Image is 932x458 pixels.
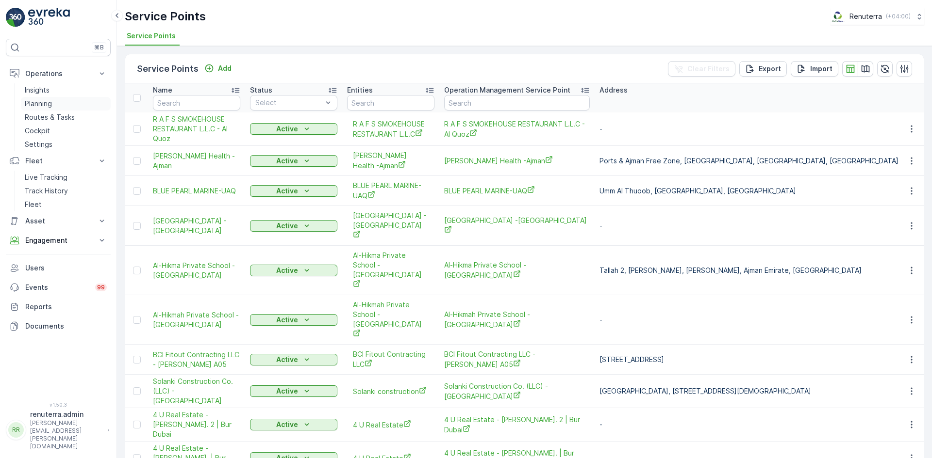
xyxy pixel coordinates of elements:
img: logo_light-DOdMpM7g.png [28,8,70,27]
button: Active [250,123,337,135]
a: Solanki construction [353,386,429,396]
p: Active [276,221,298,231]
p: Active [276,355,298,364]
div: Toggle Row Selected [133,187,141,195]
a: R A F S SMOKEHOUSE RESTAURANT L.L.C [353,119,429,139]
span: Al-Hikmah Private School -[GEOGRAPHIC_DATA] [353,300,429,339]
button: Active [250,265,337,276]
a: Al-Hikmah Private School -nuaimya [353,300,429,339]
div: Toggle Row Selected [133,421,141,428]
a: R A F S SMOKEHOUSE RESTAURANT L.L.C - Al Quoz [444,119,590,139]
p: Status [250,85,272,95]
span: Al-Hikma Private School - [GEOGRAPHIC_DATA] [153,261,240,280]
div: Toggle Row Selected [133,222,141,230]
button: Renuterra(+04:00) [831,8,924,25]
p: renuterra.admin [30,410,103,419]
a: Users [6,258,111,278]
span: [PERSON_NAME] Health -Ajman [153,151,240,171]
span: [PERSON_NAME] Health -Ajman [444,156,590,166]
p: Import [810,64,832,74]
div: Toggle Row Selected [133,267,141,274]
p: Active [276,420,298,429]
a: Al-Hikma Private School - Al-Tala [353,251,429,290]
p: Routes & Tasks [25,112,75,122]
p: Active [276,124,298,134]
button: Clear Filters [668,61,735,77]
a: BCI Fitout Contracting LLC [353,349,429,369]
p: Live Tracking [25,173,67,182]
a: Events99 [6,278,111,297]
span: [PERSON_NAME] Health -Ajman [353,151,429,171]
input: Search [347,95,434,111]
a: BLUE PEARL MARINE-UAQ [444,186,590,196]
a: 4 U Real Estate - Mohammed Noor Talib Bldg. 2 | Bur Dubai [153,410,240,439]
a: Al Ihsan Medical Center -Ajman [153,216,240,236]
div: Toggle Row Selected [133,316,141,324]
div: Toggle Row Selected [133,125,141,133]
a: Solanki Construction Co. (LLC) - Wadi Al Safa [153,377,240,406]
a: Reports [6,297,111,316]
span: BLUE PEARL MARINE-UAQ [153,186,240,196]
p: Cockpit [25,126,50,136]
a: BCI Fitout Contracting LLC - Lamer A05 [153,350,240,369]
a: Al Ihsan Medical Center -Ajman [444,216,590,236]
a: Al-Hikma Private School - Al-Tala [444,260,590,280]
a: Planning [21,97,111,111]
button: Active [250,385,337,397]
span: Al-Hikmah Private School -[GEOGRAPHIC_DATA] [153,310,240,330]
p: Documents [25,321,107,331]
button: Export [739,61,787,77]
a: Documents [6,316,111,336]
p: Operations [25,69,91,79]
span: [GEOGRAPHIC_DATA] -[GEOGRAPHIC_DATA] [444,216,590,236]
p: Active [276,156,298,166]
span: 4 U Real Estate - [PERSON_NAME]. 2 | Bur Dubai [444,415,590,435]
span: Service Points [127,31,176,41]
button: Active [250,419,337,430]
a: Mahmoud Ghonaim Health -Ajman [153,151,240,171]
a: Al Ihsan Medical Center -Ajman [353,211,429,240]
a: 4 U Real Estate - Mohammed Noor Talib Bldg. 2 | Bur Dubai [444,415,590,435]
p: [PERSON_NAME][EMAIL_ADDRESS][PERSON_NAME][DOMAIN_NAME] [30,419,103,450]
p: Add [218,63,232,73]
a: R A F S SMOKEHOUSE RESTAURANT L.L.C - Al Quoz [153,114,240,143]
a: BCI Fitout Contracting LLC - Lamer A05 [444,349,590,369]
button: Engagement [6,231,111,250]
p: Reports [25,302,107,312]
span: BLUE PEARL MARINE-UAQ [353,181,429,201]
img: logo [6,8,25,27]
p: Track History [25,186,68,196]
div: RR [8,422,24,438]
p: Entities [347,85,373,95]
p: Select [255,98,322,108]
button: Add [200,63,235,74]
input: Search [444,95,590,111]
a: Al-Hikmah Private School -nuaimya [153,310,240,330]
p: ⌘B [94,44,104,51]
a: Track History [21,184,111,198]
button: Import [791,61,838,77]
p: Clear Filters [687,64,730,74]
p: Export [759,64,781,74]
p: Insights [25,85,50,95]
span: Solanki Construction Co. (LLC) - [GEOGRAPHIC_DATA] [153,377,240,406]
button: RRrenuterra.admin[PERSON_NAME][EMAIL_ADDRESS][PERSON_NAME][DOMAIN_NAME] [6,410,111,450]
a: 4 U Real Estate [353,420,429,430]
span: Al-Hikma Private School - [GEOGRAPHIC_DATA] [444,260,590,280]
span: v 1.50.3 [6,402,111,408]
a: Solanki Construction Co. (LLC) - Wadi Al Safa [444,381,590,401]
a: Mahmoud Ghonaim Health -Ajman [353,151,429,171]
a: Al-Hikmah Private School -nuaimya [444,310,590,330]
div: Toggle Row Selected [133,356,141,363]
p: Active [276,386,298,396]
input: Search [153,95,240,111]
p: Operation Management Service Point [444,85,570,95]
a: Mahmoud Ghonaim Health -Ajman [444,156,590,166]
p: Planning [25,99,52,109]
